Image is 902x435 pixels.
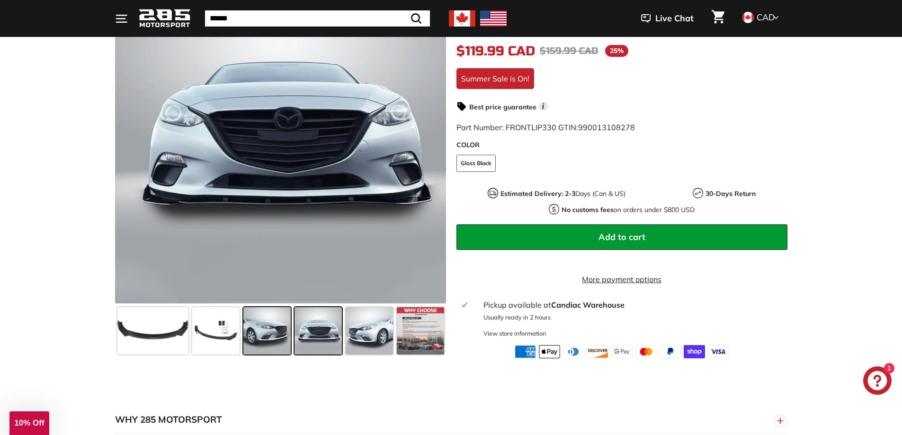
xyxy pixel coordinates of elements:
img: paypal [660,345,681,358]
button: WHY 285 MOTORSPORT [115,406,787,434]
p: on orders under $800 USD [562,204,695,214]
a: Cart [706,2,730,35]
div: Summer Sale is On! [456,68,534,89]
img: apple_pay [539,345,560,358]
span: 990013108278 [578,122,635,132]
strong: Best price guarantee [469,102,536,111]
span: 25% [605,45,628,57]
p: Days (Can & US) [500,188,625,198]
span: Add to cart [598,231,645,242]
span: $119.99 CAD [456,43,535,59]
button: Add to cart [456,224,787,249]
span: CAD [757,12,775,23]
img: visa [708,345,729,358]
p: Usually ready in 2 hours [483,312,781,321]
span: $159.99 CAD [540,44,598,56]
div: View store information [483,328,546,337]
input: Search [205,10,430,27]
span: i [539,102,548,111]
a: More payment options [456,273,787,284]
inbox-online-store-chat: Shopify online store chat [860,366,894,397]
img: master [635,345,657,358]
img: diners_club [563,345,584,358]
span: 10% Off [14,418,44,427]
div: Pickup available at [483,299,781,310]
strong: No customs fees [562,205,614,213]
img: google_pay [611,345,633,358]
span: Live Chat [655,12,694,25]
label: COLOR [456,140,787,150]
strong: 30-Days Return [706,189,756,197]
span: Part Number: FRONTLIP330 GTIN: [456,122,635,132]
img: shopify_pay [684,345,705,358]
img: Logo_285_Motorsport_areodynamics_components [139,8,191,30]
strong: Candiac Warehouse [551,300,625,309]
div: 10% Off [9,411,49,435]
button: Live Chat [629,7,706,30]
img: american_express [515,345,536,358]
img: discover [587,345,608,358]
strong: Estimated Delivery: 2-3 [500,189,575,197]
